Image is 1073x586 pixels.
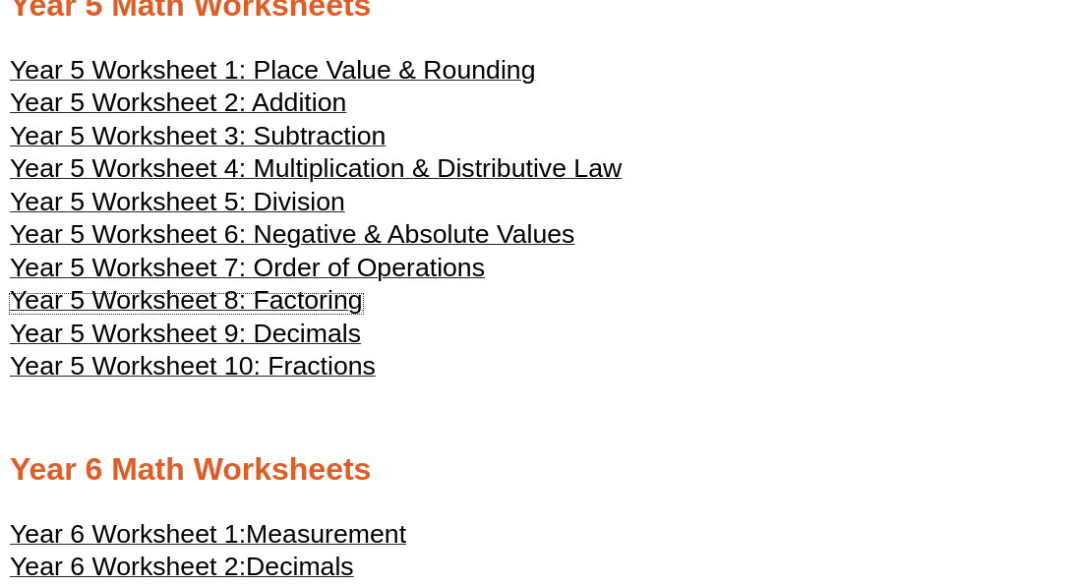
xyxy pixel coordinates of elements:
span: Year 5 Worksheet 7: Order of Operations [10,253,485,282]
a: Year 5 Worksheet 8: Factoring [10,294,363,314]
span: Year 6 Worksheet 2: [10,552,246,581]
span: Year 6 Worksheet 1: [10,519,246,549]
span: Year 5 Worksheet 1: Place Value & Rounding [10,55,535,85]
h2: Year 6 Math Worksheets [10,449,1063,491]
span: Decimals [246,552,354,581]
span: Year 5 Worksheet 2: Addition [10,88,346,117]
a: Year 5 Worksheet 5: Division [10,196,345,215]
a: Year 5 Worksheet 7: Order of Operations [10,262,485,281]
span: Year 5 Worksheet 6: Negative & Absolute Values [10,219,574,249]
span: Year 5 Worksheet 9: Decimals [10,319,361,348]
span: Year 5 Worksheet 8: Factoring [10,285,363,315]
a: Year 5 Worksheet 9: Decimals [10,327,361,347]
a: Year 5 Worksheet 3: Subtraction [10,130,386,149]
a: Year 5 Worksheet 10: Fractions [10,360,376,380]
span: Year 5 Worksheet 3: Subtraction [10,121,386,150]
span: Measurement [246,519,406,549]
span: Year 5 Worksheet 10: Fractions [10,351,376,381]
a: Year 5 Worksheet 1: Place Value & Rounding [10,64,535,84]
a: Year 6 Worksheet 1:Measurement [10,528,406,548]
a: Year 5 Worksheet 4: Multiplication & Distributive Law [10,162,622,182]
span: Year 5 Worksheet 5: Division [10,187,345,216]
a: Year 5 Worksheet 6: Negative & Absolute Values [10,228,574,248]
span: Year 5 Worksheet 4: Multiplication & Distributive Law [10,153,622,183]
a: Year 5 Worksheet 2: Addition [10,96,346,116]
a: Year 6 Worksheet 2:Decimals [10,560,354,580]
iframe: Chat Widget [736,364,1073,586]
